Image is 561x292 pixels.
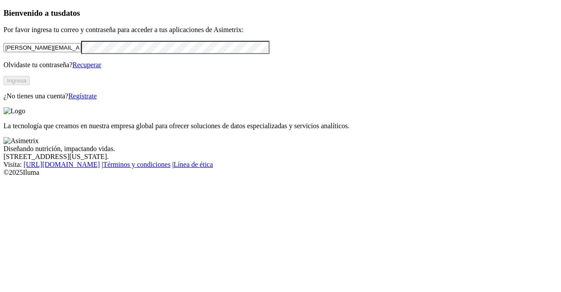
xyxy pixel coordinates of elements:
[4,137,39,145] img: Asimetrix
[4,43,81,52] input: Tu correo
[4,145,557,153] div: Diseñando nutrición, impactando vidas.
[4,169,557,177] div: © 2025 Iluma
[4,8,557,18] h3: Bienvenido a tus
[174,161,213,168] a: Línea de ética
[4,26,557,34] p: Por favor ingresa tu correo y contraseña para acceder a tus aplicaciones de Asimetrix:
[61,8,80,18] span: datos
[4,107,25,115] img: Logo
[72,61,101,68] a: Recuperar
[4,92,557,100] p: ¿No tienes una cuenta?
[4,122,557,130] p: La tecnología que creamos en nuestra empresa global para ofrecer soluciones de datos especializad...
[24,161,100,168] a: [URL][DOMAIN_NAME]
[68,92,97,100] a: Regístrate
[103,161,170,168] a: Términos y condiciones
[4,61,557,69] p: Olvidaste tu contraseña?
[4,76,30,85] button: Ingresa
[4,153,557,161] div: [STREET_ADDRESS][US_STATE].
[4,161,557,169] div: Visita : | |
